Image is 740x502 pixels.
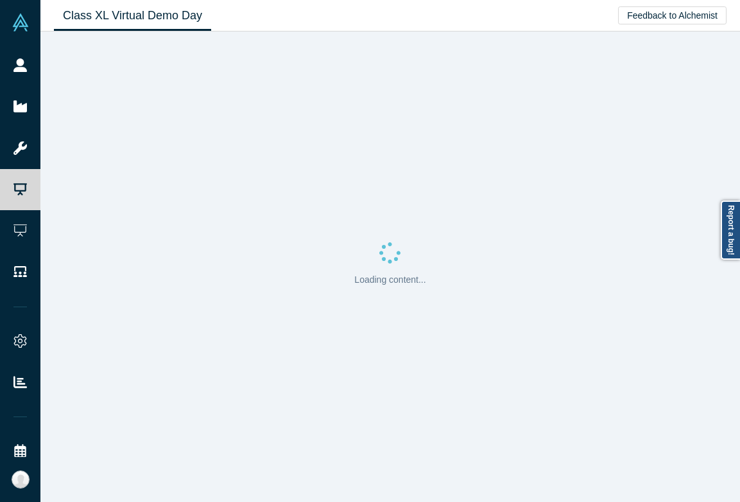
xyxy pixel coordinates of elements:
img: Alchemist Vault Logo [12,13,30,31]
button: Feedback to Alchemist [618,6,727,24]
img: Katinka Harsányi's Account [12,471,30,489]
a: Class XL Virtual Demo Day [54,1,211,31]
p: Loading content... [354,273,426,287]
a: Report a bug! [721,201,740,260]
